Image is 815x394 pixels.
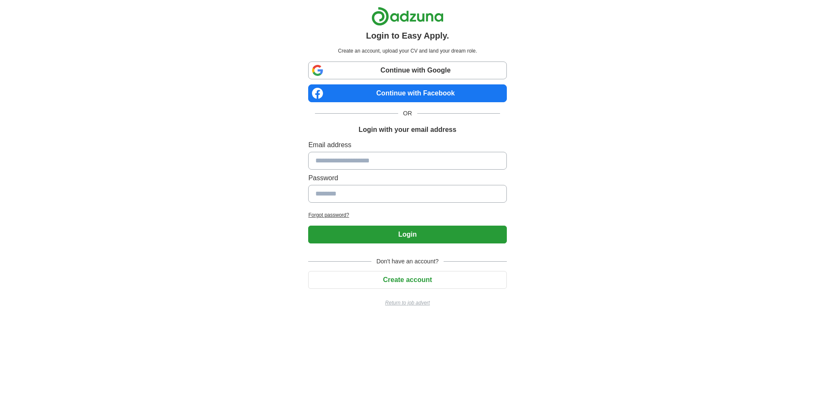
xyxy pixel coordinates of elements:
img: Adzuna logo [371,7,444,26]
a: Return to job advert [308,299,506,307]
a: Forgot password? [308,211,506,219]
h1: Login with your email address [359,125,456,135]
a: Create account [308,276,506,283]
span: Don't have an account? [371,257,444,266]
p: Create an account, upload your CV and land your dream role. [310,47,505,55]
a: Continue with Google [308,61,506,79]
span: OR [398,109,417,118]
h1: Login to Easy Apply. [366,29,449,42]
label: Email address [308,140,506,150]
button: Login [308,226,506,243]
a: Continue with Facebook [308,84,506,102]
label: Password [308,173,506,183]
button: Create account [308,271,506,289]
